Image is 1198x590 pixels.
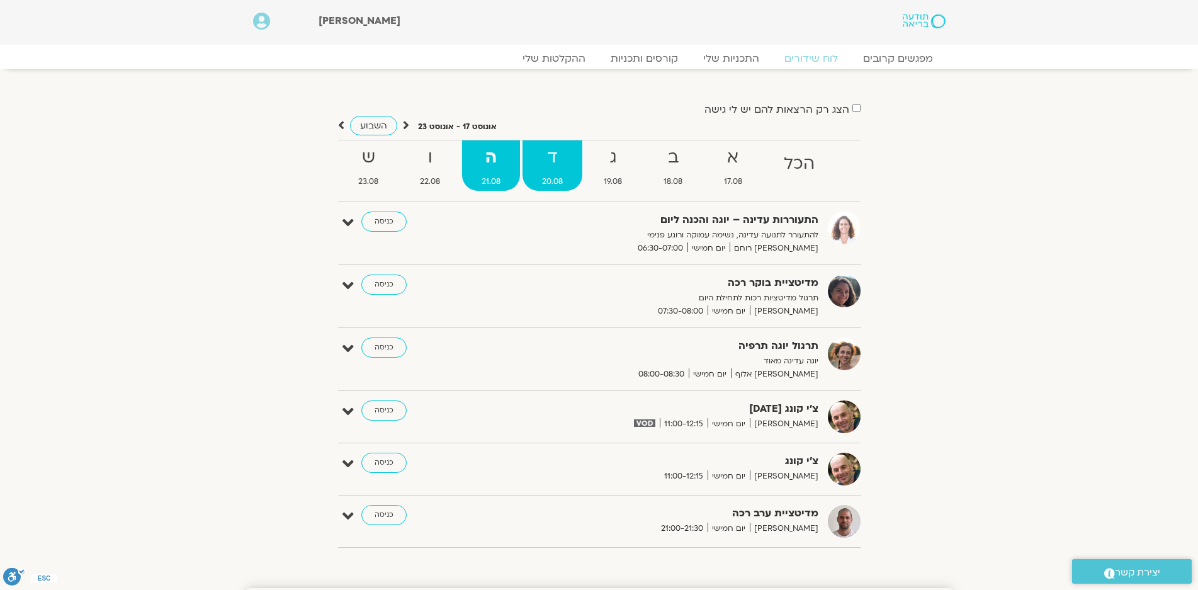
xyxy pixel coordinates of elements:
[750,470,818,483] span: [PERSON_NAME]
[634,368,689,381] span: 08:00-08:30
[350,116,397,135] a: השבוע
[360,120,387,132] span: השבוע
[361,212,407,232] a: כניסה
[657,522,708,535] span: 21:00-21:30
[510,355,818,368] p: יוגה עדינה מאוד
[510,453,818,470] strong: צ'י קונג
[708,417,750,431] span: יום חמישי
[510,505,818,522] strong: מדיטציית ערב רכה
[510,400,818,417] strong: צ’י קונג [DATE]
[653,305,708,318] span: 07:30-08:00
[644,175,702,188] span: 18.08
[1072,559,1192,584] a: יצירת קשר
[462,144,520,172] strong: ה
[598,52,691,65] a: קורסים ותכניות
[764,140,834,191] a: הכל
[660,417,708,431] span: 11:00-12:15
[523,175,582,188] span: 20.08
[510,275,818,292] strong: מדיטציית בוקר רכה
[253,52,946,65] nav: Menu
[1115,564,1160,581] span: יצירת קשר
[361,338,407,358] a: כניסה
[418,120,497,133] p: אוגוסט 17 - אוגוסט 23
[704,175,762,188] span: 17.08
[634,419,655,427] img: vodicon
[585,175,642,188] span: 19.08
[510,52,598,65] a: ההקלטות שלי
[361,275,407,295] a: כניסה
[708,305,750,318] span: יום חמישי
[339,140,398,191] a: ש23.08
[510,338,818,355] strong: תרגול יוגה תרפיה
[750,417,818,431] span: [PERSON_NAME]
[339,144,398,172] strong: ש
[708,522,750,535] span: יום חמישי
[319,14,400,28] span: [PERSON_NAME]
[750,305,818,318] span: [PERSON_NAME]
[400,140,460,191] a: ו22.08
[687,242,730,255] span: יום חמישי
[462,175,520,188] span: 21.08
[730,242,818,255] span: [PERSON_NAME] רוחם
[361,453,407,473] a: כניסה
[510,212,818,229] strong: התעוררות עדינה – יוגה והכנה ליום
[361,400,407,421] a: כניסה
[750,522,818,535] span: [PERSON_NAME]
[764,150,834,178] strong: הכל
[585,140,642,191] a: ג19.08
[400,175,460,188] span: 22.08
[689,368,731,381] span: יום חמישי
[339,175,398,188] span: 23.08
[660,470,708,483] span: 11:00-12:15
[731,368,818,381] span: [PERSON_NAME] אלוף
[400,144,460,172] strong: ו
[633,242,687,255] span: 06:30-07:00
[704,140,762,191] a: א17.08
[644,140,702,191] a: ב18.08
[850,52,946,65] a: מפגשים קרובים
[708,470,750,483] span: יום חמישי
[510,292,818,305] p: תרגול מדיטציות רכות לתחילת היום
[510,229,818,242] p: להתעורר לתנועה עדינה, נשימה עמוקה ורוגע פנימי
[523,140,582,191] a: ד20.08
[523,144,582,172] strong: ד
[704,104,849,115] label: הצג רק הרצאות להם יש לי גישה
[585,144,642,172] strong: ג
[462,140,520,191] a: ה21.08
[644,144,702,172] strong: ב
[691,52,772,65] a: התכניות שלי
[361,505,407,525] a: כניסה
[772,52,850,65] a: לוח שידורים
[704,144,762,172] strong: א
